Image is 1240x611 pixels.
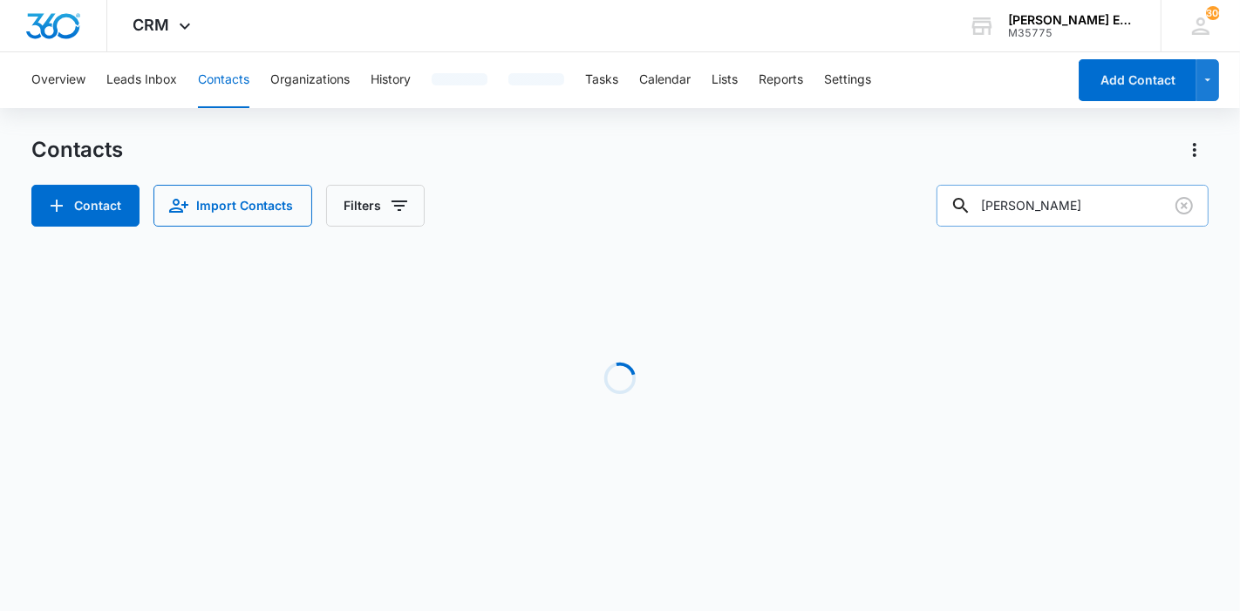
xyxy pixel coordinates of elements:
[1206,6,1220,20] span: 300
[639,52,691,108] button: Calendar
[824,52,871,108] button: Settings
[759,52,803,108] button: Reports
[1008,27,1135,39] div: account id
[31,137,123,163] h1: Contacts
[1170,192,1198,220] button: Clear
[1079,59,1196,101] button: Add Contact
[1206,6,1220,20] div: notifications count
[326,185,425,227] button: Filters
[712,52,738,108] button: Lists
[1181,136,1209,164] button: Actions
[198,52,249,108] button: Contacts
[937,185,1209,227] input: Search Contacts
[585,52,618,108] button: Tasks
[153,185,312,227] button: Import Contacts
[371,52,411,108] button: History
[1008,13,1135,27] div: account name
[31,185,140,227] button: Add Contact
[31,52,85,108] button: Overview
[106,52,177,108] button: Leads Inbox
[133,16,170,34] span: CRM
[270,52,350,108] button: Organizations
